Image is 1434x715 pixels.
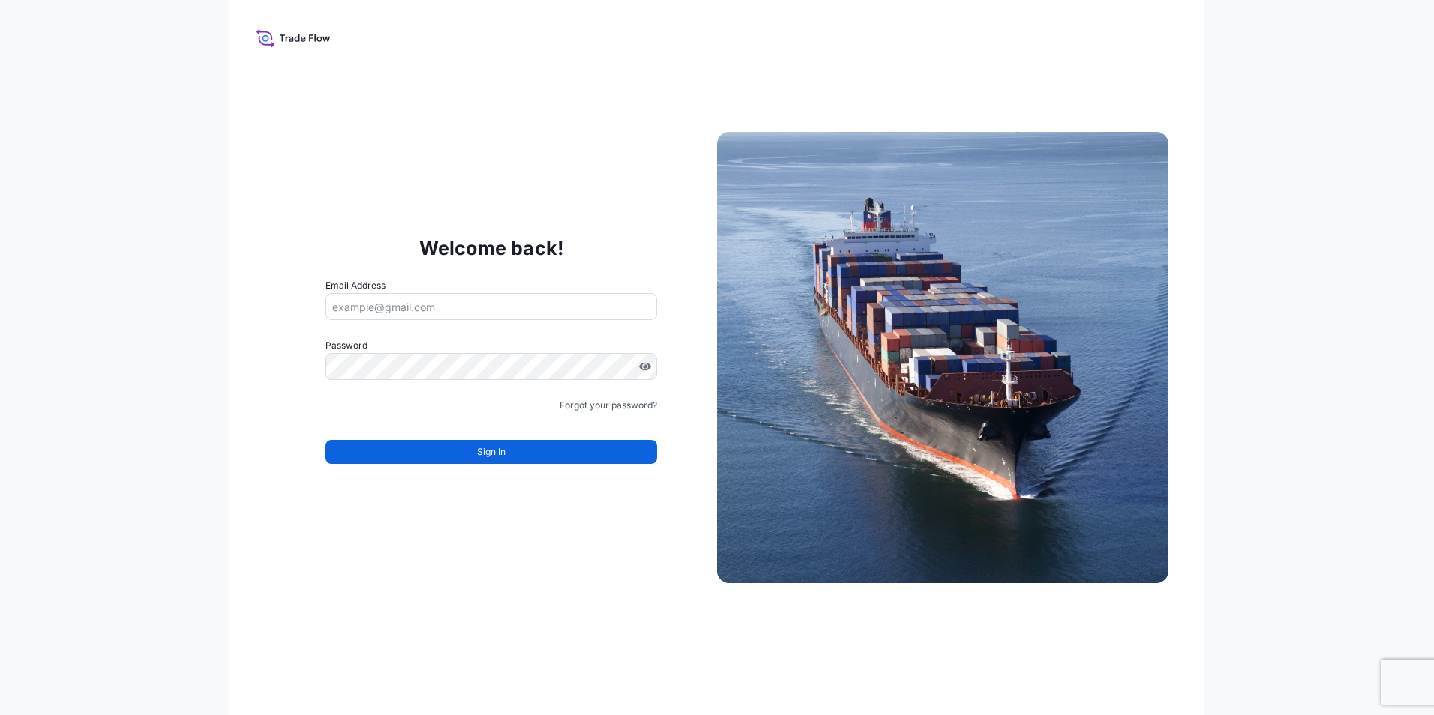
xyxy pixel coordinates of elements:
span: Sign In [477,444,505,459]
input: example@gmail.com [325,293,657,320]
label: Email Address [325,278,385,293]
button: Show password [639,360,651,372]
img: Ship illustration [717,132,1168,583]
button: Sign In [325,440,657,464]
a: Forgot your password? [559,398,657,413]
p: Welcome back! [419,236,564,260]
label: Password [325,338,657,353]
